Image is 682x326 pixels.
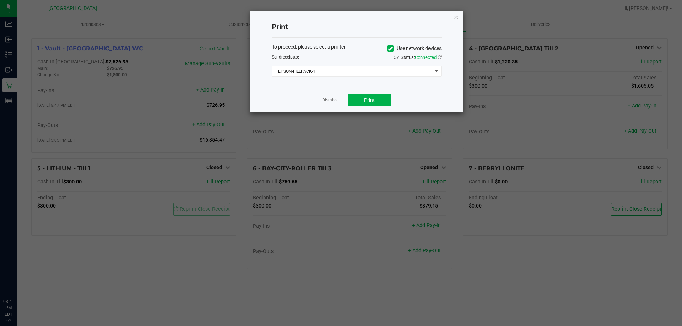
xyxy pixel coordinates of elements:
h4: Print [272,22,442,32]
a: Dismiss [322,97,337,103]
button: Print [348,94,391,106]
span: Print [364,97,375,103]
span: receipt [281,55,294,60]
iframe: Resource center [7,269,28,291]
span: Connected [415,55,437,60]
span: Send to: [272,55,299,60]
span: QZ Status: [394,55,442,60]
span: EPSON-FILLPACK-1 [272,66,432,76]
div: To proceed, please select a printer. [266,43,447,54]
label: Use network devices [387,45,442,52]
